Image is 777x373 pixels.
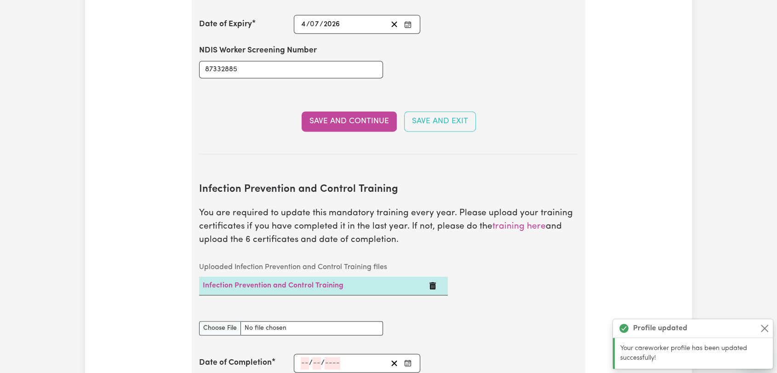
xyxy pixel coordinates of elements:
label: NDIS Worker Screening Number [199,45,317,57]
input: -- [313,357,321,369]
button: Close [759,323,770,334]
span: / [306,20,310,29]
span: 0 [310,21,314,28]
button: Enter the Date of Expiry of your NDIS Worker Screening Check [401,18,414,30]
strong: Profile updated [633,323,687,334]
h2: Infection Prevention and Control Training [199,184,578,196]
button: Save and Exit [404,111,476,132]
span: / [320,20,323,29]
caption: Uploaded Infection Prevention and Control Training files [199,258,448,276]
input: -- [310,18,320,30]
input: ---- [325,357,340,369]
p: You are required to update this mandatory training every year. Please upload your training certif... [199,207,578,247]
button: Save and Continue [302,111,397,132]
input: -- [301,357,309,369]
p: Your careworker profile has been updated successfully! [620,344,767,363]
a: Infection Prevention and Control Training [203,282,343,289]
button: Clear date [387,18,401,30]
span: / [321,359,325,367]
button: Delete Infection Prevention and Control Training [429,280,436,291]
input: -- [301,18,306,30]
button: Clear date [387,357,401,369]
button: Enter the Date of Completion of your Infection Prevention and Control Training [401,357,414,369]
span: / [309,359,313,367]
input: ---- [323,18,341,30]
label: Date of Expiry [199,18,252,30]
a: training here [492,222,546,231]
label: Date of Completion [199,357,272,369]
